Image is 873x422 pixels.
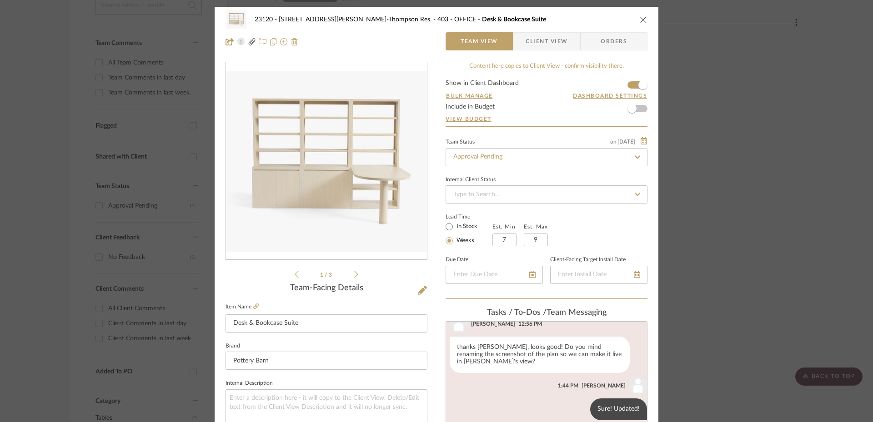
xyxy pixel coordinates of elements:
[482,16,546,23] span: Desk & Bookcase Suite
[320,272,325,278] span: 1
[446,92,493,100] button: Bulk Manage
[226,303,259,311] label: Item Name
[461,32,498,50] span: Team View
[446,115,647,123] a: View Budget
[446,258,468,262] label: Due Date
[226,71,427,252] img: fd296a50-59c4-4177-92db-3a10cf40d243_436x436.jpg
[629,377,647,395] img: user_avatar.png
[572,92,647,100] button: Dashboard Settings
[446,213,492,221] label: Lead Time
[226,283,427,293] div: Team-Facing Details
[558,382,578,390] div: 1:44 PM
[329,272,333,278] span: 3
[591,32,637,50] span: Orders
[226,71,427,252] div: 0
[487,308,547,317] span: Tasks / To-Dos /
[639,15,647,24] button: close
[550,266,647,284] input: Enter Install Date
[226,344,240,348] label: Brand
[226,314,427,333] input: Enter Item Name
[226,352,427,370] input: Enter Brand
[590,398,647,420] div: Sure! Updated!
[455,223,477,231] label: In Stock
[526,32,567,50] span: Client View
[446,140,475,144] div: Team Status
[437,16,482,23] span: 403 - OFFICE
[550,258,626,262] label: Client-Facing Target Install Date
[492,223,516,230] label: Est. Min
[446,185,647,204] input: Type to Search…
[455,237,474,245] label: Weeks
[471,320,515,328] div: [PERSON_NAME]
[450,337,630,373] div: thanks [PERSON_NAME], looks good! Do you mind renaming the screenshot of the plan so we can make ...
[524,223,548,230] label: Est. Max
[446,266,543,284] input: Enter Due Date
[291,38,298,45] img: Remove from project
[450,315,468,333] img: user_avatar.png
[226,381,273,386] label: Internal Description
[617,139,636,145] span: [DATE]
[446,308,647,318] div: team Messaging
[446,148,647,166] input: Type to Search…
[446,178,496,182] div: Internal Client Status
[226,10,247,29] img: fd296a50-59c4-4177-92db-3a10cf40d243_48x40.jpg
[582,382,626,390] div: [PERSON_NAME]
[255,16,437,23] span: 23120 - [STREET_ADDRESS][PERSON_NAME]-Thompson Res.
[610,139,617,144] span: on
[446,62,647,71] div: Content here copies to Client View - confirm visibility there.
[518,320,542,328] div: 12:56 PM
[446,221,492,246] mat-radio-group: Select item type
[325,272,329,278] span: /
